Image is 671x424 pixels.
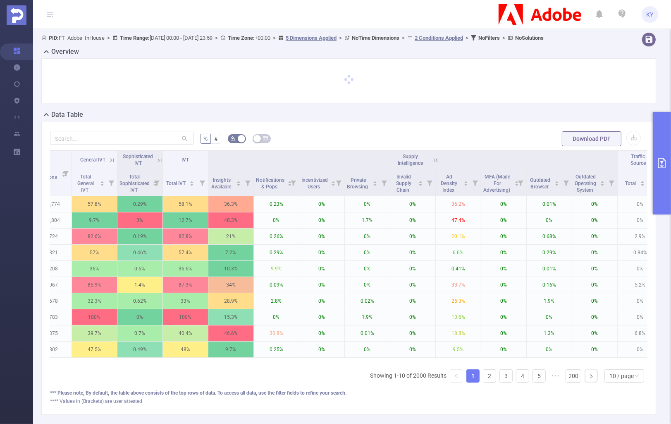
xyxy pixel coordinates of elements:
[208,325,253,341] p: 46.6%
[373,183,377,185] i: icon: caret-down
[41,35,544,41] span: FT_Adobe_InHouse [DATE] 00:00 - [DATE] 23:59 +00:00
[256,177,284,190] span: Notifications & Pops
[415,35,463,41] u: 2 Conditions Applied
[396,174,411,193] span: Invalid Supply Chain
[123,154,153,166] span: Sophisticated IVT
[625,181,637,186] span: Total
[189,180,194,185] div: Sort
[466,369,480,383] li: 1
[441,174,458,193] span: Ad Density Index
[618,212,663,228] p: 0%
[208,261,253,277] p: 10.3%
[436,342,481,357] p: 9.5%
[572,261,617,277] p: 0%
[228,35,255,41] b: Time Zone:
[572,277,617,293] p: 0%
[49,35,59,41] b: PID:
[208,196,253,212] p: 36.3%
[203,135,208,142] span: %
[630,154,646,166] span: Traffic Source
[72,342,117,357] p: 47.5%
[196,169,208,196] i: Filter menu
[208,229,253,244] p: 21%
[464,180,468,182] i: icon: caret-up
[117,342,162,357] p: 0.49%
[105,169,117,196] i: Filter menu
[190,180,194,182] i: icon: caret-up
[533,370,545,382] a: 5
[469,169,481,196] i: Filter menu
[450,369,463,383] li: Previous Page
[640,183,645,185] i: icon: caret-down
[572,309,617,325] p: 0%
[481,277,526,293] p: 0%
[514,180,519,185] div: Sort
[231,136,236,141] i: icon: bg-colors
[527,342,572,357] p: 0%
[263,136,268,141] i: icon: table
[483,369,496,383] li: 2
[618,245,663,260] p: 0.84%
[254,293,299,309] p: 2.8%
[72,293,117,309] p: 32.3%
[436,261,481,277] p: 0.41%
[299,229,344,244] p: 0%
[463,180,468,185] div: Sort
[527,196,572,212] p: 0.01%
[299,261,344,277] p: 0%
[515,35,544,41] b: No Solutions
[345,196,390,212] p: 0%
[7,5,26,25] img: Protected Media
[163,196,208,212] p: 58.1%
[182,157,189,163] span: IVT
[286,35,337,41] u: 5 Dimensions Applied
[345,261,390,277] p: 0%
[527,245,572,260] p: 0.29%
[163,229,208,244] p: 82.8%
[370,369,447,383] li: Showing 1-10 of 2000 Results
[647,6,654,23] span: KY
[572,245,617,260] p: 0%
[481,245,526,260] p: 0%
[72,245,117,260] p: 57%
[72,196,117,212] p: 57.8%
[163,293,208,309] p: 33%
[208,245,253,260] p: 7.2%
[436,277,481,293] p: 33.7%
[352,35,399,41] b: No Time Dimensions
[211,177,232,190] span: Insights Available
[554,180,559,185] div: Sort
[214,135,218,142] span: #
[254,277,299,293] p: 0.09%
[572,325,617,341] p: 0%
[572,212,617,228] p: 0%
[500,35,508,41] span: >
[163,245,208,260] p: 57.4%
[254,212,299,228] p: 0%
[378,169,390,196] i: Filter menu
[600,180,605,182] i: icon: caret-up
[242,169,253,196] i: Filter menu
[516,370,529,382] a: 4
[117,229,162,244] p: 0.19%
[566,370,581,382] a: 200
[331,183,335,185] i: icon: caret-down
[527,277,572,293] p: 0.16%
[618,309,663,325] p: 0%
[436,212,481,228] p: 47.4%
[418,180,423,185] div: Sort
[634,373,639,379] i: icon: down
[618,229,663,244] p: 2.9%
[549,369,562,383] li: Next 5 Pages
[390,196,435,212] p: 0%
[50,132,193,145] input: Search...
[527,325,572,341] p: 1.3%
[481,325,526,341] p: 0%
[481,309,526,325] p: 0%
[105,35,112,41] span: >
[254,261,299,277] p: 9.9%
[163,325,208,341] p: 40.4%
[560,169,572,196] i: Filter menu
[483,370,496,382] a: 2
[72,325,117,341] p: 39.7%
